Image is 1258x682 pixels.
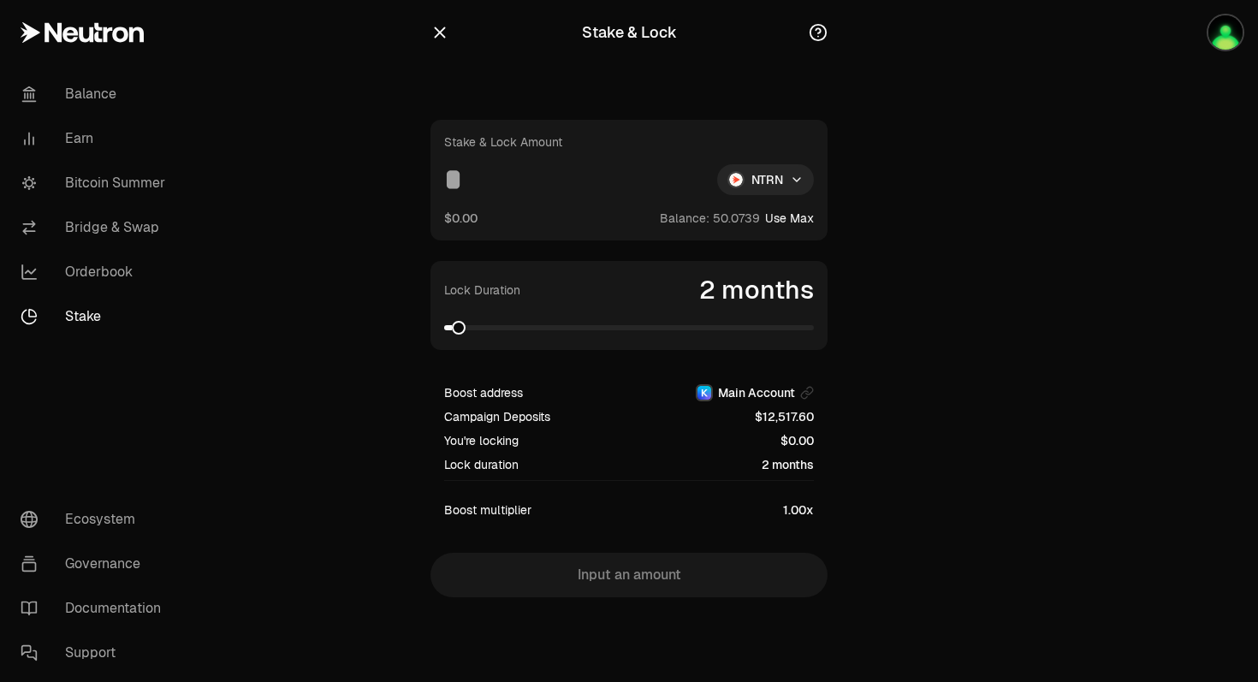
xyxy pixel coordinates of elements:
[7,294,185,339] a: Stake
[7,250,185,294] a: Orderbook
[444,456,519,473] span: Lock duration
[780,432,814,449] span: $0.00
[696,384,814,401] button: KeplrMain Account
[765,210,814,227] button: Use Max
[7,116,185,161] a: Earn
[7,497,185,542] a: Ecosystem
[762,456,814,473] span: 2 months
[444,384,523,401] span: Boost address
[699,275,814,305] span: 2 months
[444,501,531,519] span: Boost multiplier
[444,209,478,227] button: $0.00
[783,501,814,519] span: 1.00x
[7,631,185,675] a: Support
[7,542,185,586] a: Governance
[1208,15,1243,50] img: Main Account
[444,432,519,449] span: You're locking
[7,205,185,250] a: Bridge & Swap
[717,164,814,195] div: NTRN
[718,384,795,401] span: Main Account
[7,586,185,631] a: Documentation
[729,173,743,187] img: NTRN Logo
[755,408,814,425] span: $12,517.60
[697,386,711,400] img: Keplr
[444,133,562,151] div: Stake & Lock Amount
[7,161,185,205] a: Bitcoin Summer
[582,21,677,44] div: Stake & Lock
[444,282,520,299] label: Lock Duration
[444,408,550,425] span: Campaign Deposits
[660,210,709,227] span: Balance:
[7,72,185,116] a: Balance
